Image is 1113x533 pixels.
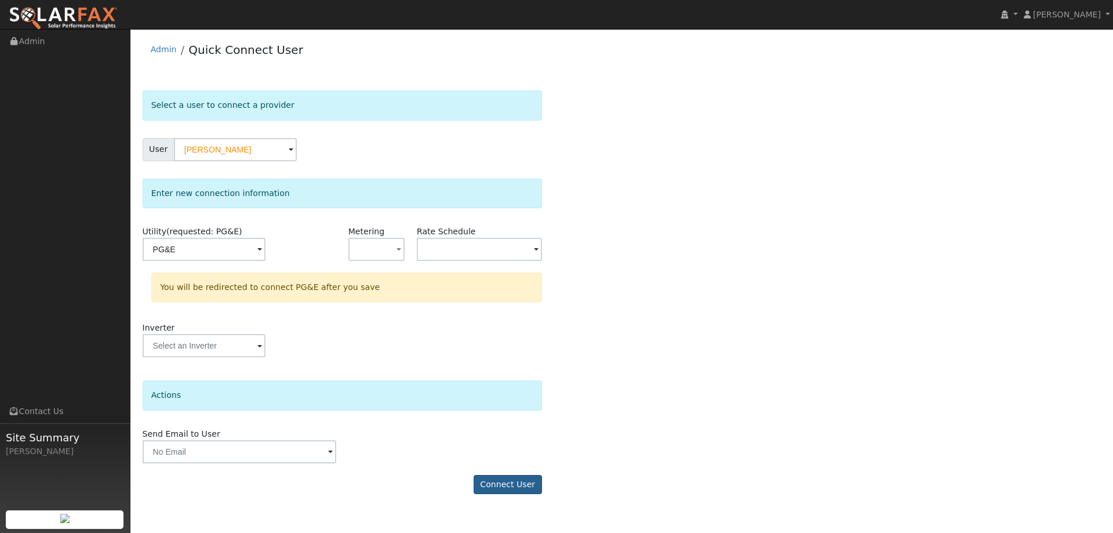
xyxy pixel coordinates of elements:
[6,430,124,445] span: Site Summary
[188,43,303,57] a: Quick Connect User
[143,226,242,238] label: Utility
[348,226,385,238] label: Metering
[474,475,542,495] button: Connect User
[143,138,174,161] span: User
[151,273,542,302] div: You will be redirected to connect PG&E after you save
[151,45,177,54] a: Admin
[143,428,220,440] label: Send Email to User
[1033,10,1101,19] span: [PERSON_NAME]
[143,179,542,208] div: Enter new connection information
[417,226,475,238] label: Rate Schedule
[143,322,175,334] label: Inverter
[143,380,542,410] div: Actions
[174,138,297,161] input: Select a User
[60,514,70,523] img: retrieve
[143,90,542,120] div: Select a user to connect a provider
[143,440,336,463] input: No Email
[6,445,124,458] div: [PERSON_NAME]
[143,238,265,261] input: Select a Utility
[166,227,242,236] span: (requested: PG&E)
[143,334,265,357] input: Select an Inverter
[9,6,118,31] img: SolarFax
